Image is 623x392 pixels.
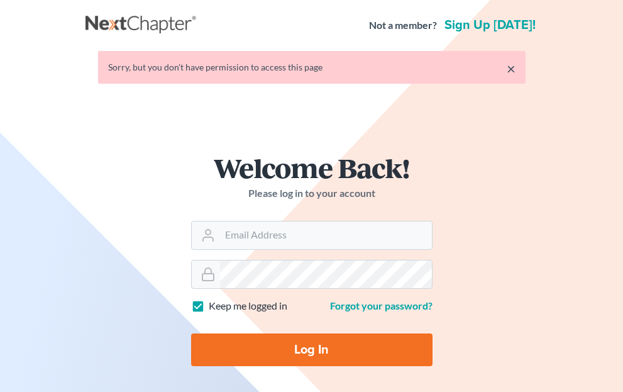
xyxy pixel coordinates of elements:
label: Keep me logged in [209,299,287,313]
a: Sign up [DATE]! [442,19,538,31]
a: Forgot your password? [330,300,433,311]
input: Log In [191,333,433,366]
h1: Welcome Back! [191,154,433,181]
p: Please log in to your account [191,186,433,201]
div: Sorry, but you don't have permission to access this page [108,61,515,74]
strong: Not a member? [369,18,437,33]
input: Email Address [220,221,432,249]
a: × [507,61,515,76]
